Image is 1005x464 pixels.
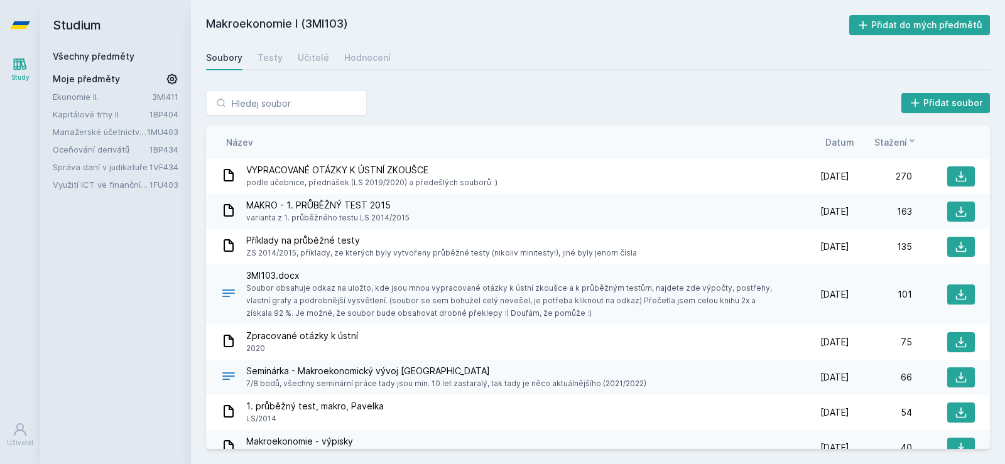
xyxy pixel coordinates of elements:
span: VYPRACOVANÉ OTÁZKY K ÚSTNÍ ZKOUŠCE [246,164,497,176]
div: 75 [849,336,912,348]
span: 2020 [246,342,358,355]
div: Testy [258,51,283,64]
span: varianta z 1. průběžného testu LS 2014/2015 [246,212,410,224]
span: LS/2014 [246,413,384,425]
a: Využití ICT ve finančním účetnictví [53,178,149,191]
div: Učitelé [298,51,329,64]
button: Datum [825,136,854,149]
span: 3MI103.docx [246,269,781,282]
a: Study [3,50,38,89]
div: 66 [849,371,912,384]
button: Přidat soubor [901,93,991,113]
div: Study [11,73,30,82]
span: část z přednášek [PERSON_NAME], část z učebnice [246,448,437,460]
span: Moje předměty [53,73,120,85]
a: Uživatel [3,416,38,454]
span: [DATE] [820,170,849,183]
span: [DATE] [820,441,849,454]
a: 1FU403 [149,180,178,190]
span: [DATE] [820,371,849,384]
div: Soubory [206,51,242,64]
span: ZS 2014/2015, příklady, ze kterých byly vytvořeny průběžné testy (nikoliv minitesty!), jiné byly ... [246,247,637,259]
a: Správa daní v judikatuře [53,161,149,173]
a: Učitelé [298,45,329,70]
a: 3MI411 [152,92,178,102]
div: 54 [849,406,912,419]
button: Stažení [874,136,917,149]
span: 1. průběžný test, makro, Pavelka [246,400,384,413]
div: .DOCX [221,369,236,387]
span: Makroekonomie - výpisky [246,435,437,448]
a: Kapitálové trhy II [53,108,149,121]
div: 40 [849,441,912,454]
button: Přidat do mých předmětů [849,15,991,35]
a: 1MU403 [147,127,178,137]
span: [DATE] [820,240,849,253]
a: Hodnocení [344,45,391,70]
a: Testy [258,45,283,70]
a: Všechny předměty [53,51,134,62]
a: 1BP434 [149,144,178,154]
span: [DATE] [820,406,849,419]
a: 1BP404 [149,109,178,119]
div: 135 [849,240,912,253]
div: 270 [849,170,912,183]
span: Příklady na průběžné testy [246,234,637,247]
span: MAKRO - 1. PRŮBĚŽNÝ TEST 2015 [246,199,410,212]
button: Název [226,136,253,149]
div: Hodnocení [344,51,391,64]
a: 1VF434 [149,162,178,172]
div: 101 [849,288,912,301]
span: [DATE] [820,336,849,348]
a: Soubory [206,45,242,70]
h2: Makroekonomie I (3MI103) [206,15,849,35]
span: [DATE] [820,288,849,301]
span: Stažení [874,136,907,149]
a: Oceňování derivátů [53,143,149,156]
input: Hledej soubor [206,90,367,116]
span: podle učebnice, přednášek (LS 2019/2020) a předešlých souborů :) [246,176,497,189]
span: [DATE] [820,205,849,218]
span: Soubor obsahuje odkaz na uložto, kde jsou mnou vypracované otázky k ústní zkoušce a k průběžným t... [246,282,781,320]
span: 7/8 bodů, všechny seminární práce tady jsou min. 10 let zastaralý, tak tady je něco aktuálnějšího... [246,377,646,390]
div: Uživatel [7,438,33,448]
a: Ekonomie II. [53,90,152,103]
div: 163 [849,205,912,218]
div: DOCX [221,286,236,304]
span: Seminárka - Makroekonomický vývoj [GEOGRAPHIC_DATA] [246,365,646,377]
span: Zpracované otázky k ústní [246,330,358,342]
a: Manažerské účetnictví II. [53,126,147,138]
